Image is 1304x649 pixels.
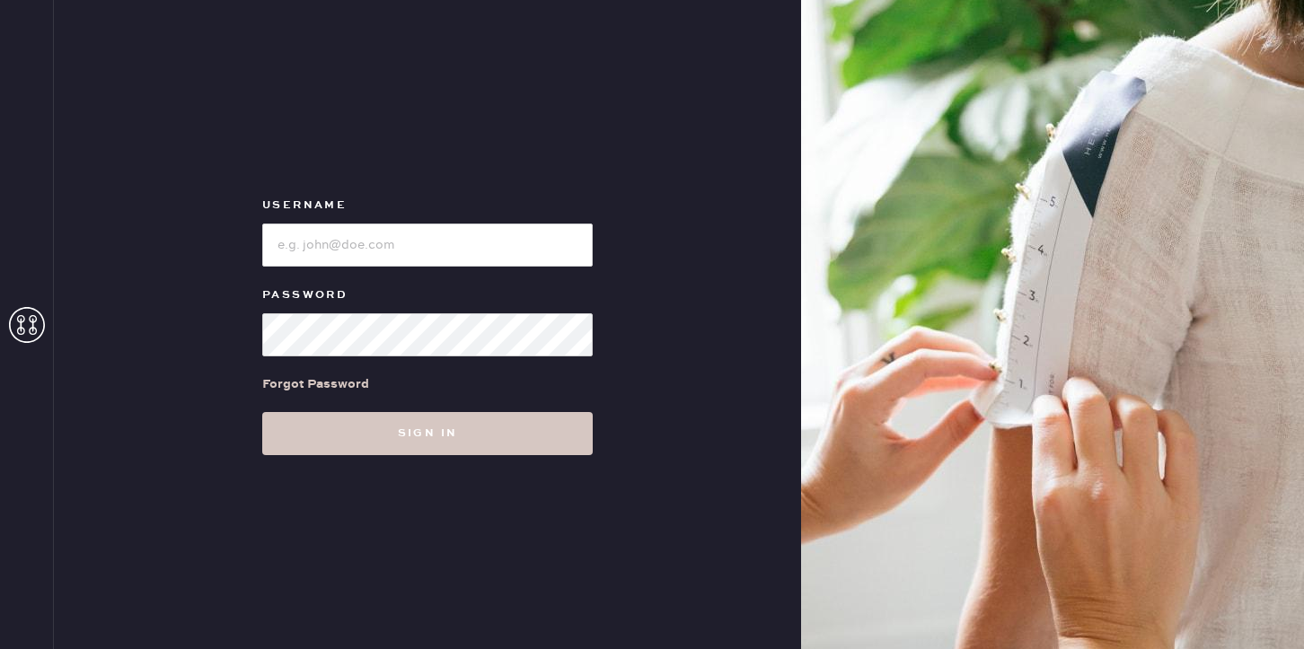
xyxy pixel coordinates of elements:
input: e.g. john@doe.com [262,224,593,267]
a: Forgot Password [262,356,369,412]
button: Sign in [262,412,593,455]
label: Username [262,195,593,216]
div: Forgot Password [262,374,369,394]
label: Password [262,285,593,306]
